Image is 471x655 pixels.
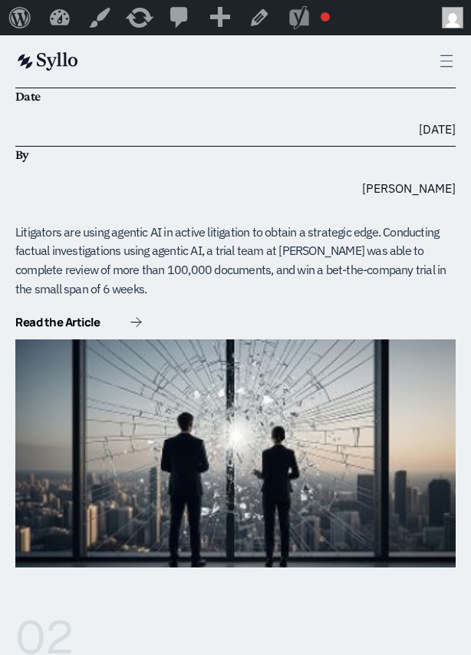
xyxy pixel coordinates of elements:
span: [PERSON_NAME] [362,179,456,197]
div: Focus keyphrase not set [321,12,330,22]
img: muthsBusted [15,339,456,567]
time: [DATE] [419,121,456,137]
a: Read the Article [15,316,142,332]
div: Litigators are using agentic AI in active litigation to obtain a strategic edge. Conducting factu... [15,223,456,299]
span: Read the Article [15,316,100,328]
img: syllo [15,52,78,71]
h6: Date [15,88,456,105]
h6: By [15,147,456,164]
